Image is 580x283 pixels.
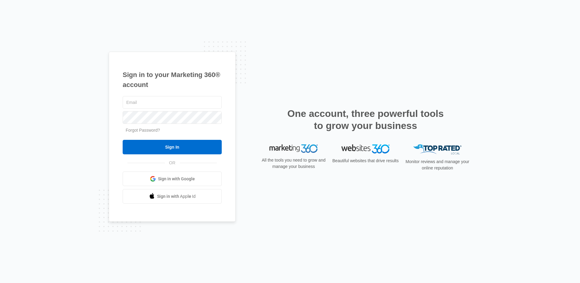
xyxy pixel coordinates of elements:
[123,189,222,204] a: Sign in with Apple Id
[123,70,222,90] h1: Sign in to your Marketing 360® account
[404,159,471,171] p: Monitor reviews and manage your online reputation
[123,96,222,109] input: Email
[165,160,180,166] span: OR
[413,144,462,154] img: Top Rated Local
[123,172,222,186] a: Sign in with Google
[332,158,399,164] p: Beautiful websites that drive results
[341,144,390,153] img: Websites 360
[126,128,160,133] a: Forgot Password?
[285,108,446,132] h2: One account, three powerful tools to grow your business
[269,144,318,153] img: Marketing 360
[123,140,222,154] input: Sign In
[157,193,196,200] span: Sign in with Apple Id
[260,157,327,170] p: All the tools you need to grow and manage your business
[158,176,195,182] span: Sign in with Google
